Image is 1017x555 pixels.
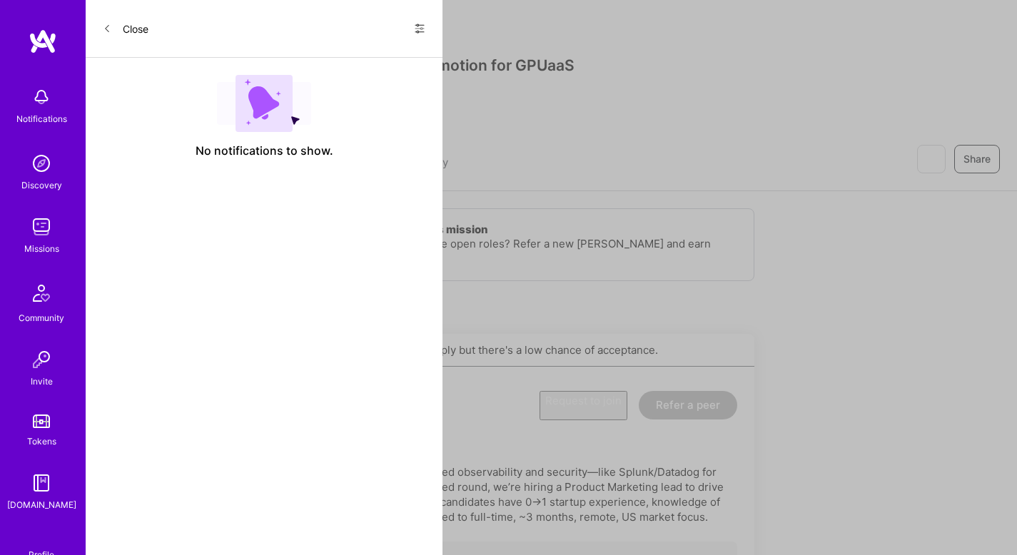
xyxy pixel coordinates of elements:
[27,469,56,497] img: guide book
[7,497,76,512] div: [DOMAIN_NAME]
[27,213,56,241] img: teamwork
[27,83,56,111] img: bell
[29,29,57,54] img: logo
[19,310,64,325] div: Community
[27,434,56,449] div: Tokens
[217,75,311,132] img: empty
[21,178,62,193] div: Discovery
[24,276,59,310] img: Community
[16,111,67,126] div: Notifications
[103,17,148,40] button: Close
[31,374,53,389] div: Invite
[27,345,56,374] img: Invite
[33,414,50,428] img: tokens
[24,241,59,256] div: Missions
[196,143,333,158] span: No notifications to show.
[27,149,56,178] img: discovery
